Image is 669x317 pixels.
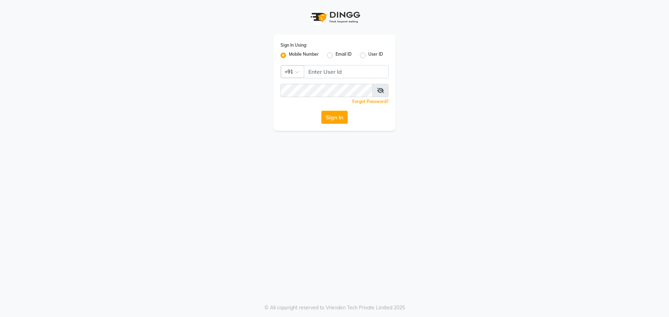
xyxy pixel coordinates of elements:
label: User ID [368,51,383,60]
img: logo1.svg [307,7,362,27]
button: Sign In [321,111,348,124]
label: Sign In Using: [280,42,307,48]
label: Mobile Number [289,51,319,60]
input: Username [304,65,389,78]
a: Forgot Password? [352,99,389,104]
label: Email ID [336,51,352,60]
input: Username [280,84,373,97]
